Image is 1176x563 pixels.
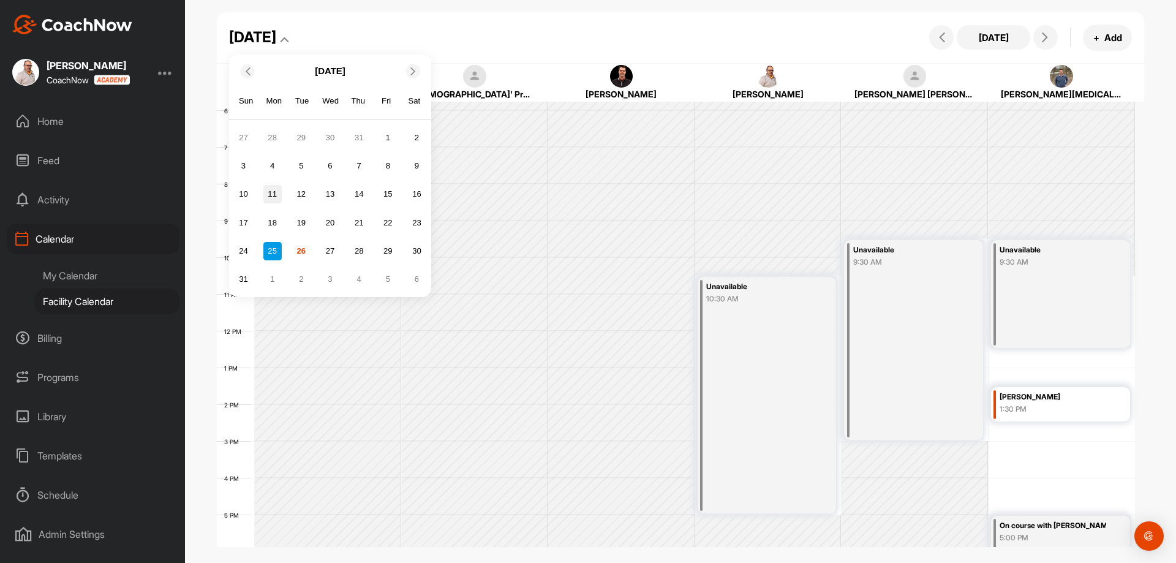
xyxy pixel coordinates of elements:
[854,88,975,100] div: [PERSON_NAME] [PERSON_NAME]
[350,129,368,147] div: Choose Thursday, July 31st, 2025
[234,270,252,289] div: Choose Sunday, August 31st, 2025
[263,270,282,289] div: Choose Monday, September 1st, 2025
[238,93,254,109] div: Sun
[292,213,311,232] div: Choose Tuesday, August 19th, 2025
[217,401,251,409] div: 2 PM
[853,243,960,257] div: Unavailable
[234,213,252,232] div: Choose Sunday, August 17th, 2025
[217,181,252,188] div: 8 AM
[379,242,397,260] div: Choose Friday, August 29th, 2025
[263,157,282,175] div: Choose Monday, August 4th, 2025
[350,242,368,260] div: Choose Thursday, August 28th, 2025
[561,88,682,100] div: [PERSON_NAME]
[7,401,179,432] div: Library
[1000,519,1106,533] div: On course with [PERSON_NAME]
[321,242,339,260] div: Choose Wednesday, August 27th, 2025
[217,475,251,482] div: 4 PM
[408,242,426,260] div: Choose Saturday, August 30th, 2025
[1134,521,1164,551] div: Open Intercom Messenger
[292,157,311,175] div: Choose Tuesday, August 5th, 2025
[229,26,276,48] div: [DATE]
[1001,88,1121,100] div: [PERSON_NAME][MEDICAL_DATA]
[408,129,426,147] div: Choose Saturday, August 2nd, 2025
[1000,243,1106,257] div: Unavailable
[294,93,310,109] div: Tue
[217,438,251,445] div: 3 PM
[322,93,338,109] div: Wed
[1000,390,1106,404] div: [PERSON_NAME]
[7,362,179,393] div: Programs
[292,129,311,147] div: Choose Tuesday, July 29th, 2025
[217,144,251,151] div: 7 AM
[407,93,423,109] div: Sat
[234,242,252,260] div: Choose Sunday, August 24th, 2025
[34,263,179,289] div: My Calendar
[321,129,339,147] div: Choose Wednesday, July 30th, 2025
[903,65,927,88] img: square_default-ef6cabf814de5a2bf16c804365e32c732080f9872bdf737d349900a9daf73cf9.png
[1083,25,1132,51] button: +Add
[706,293,813,304] div: 10:30 AM
[47,61,130,70] div: [PERSON_NAME]
[379,129,397,147] div: Choose Friday, August 1st, 2025
[957,25,1030,50] button: [DATE]
[263,242,282,260] div: Choose Monday, August 25th, 2025
[7,224,179,254] div: Calendar
[217,217,252,225] div: 9 AM
[610,65,633,88] img: square_b1ee5462ed6af0f94112a1e011935807.jpg
[234,185,252,203] div: Choose Sunday, August 10th, 2025
[217,365,250,372] div: 1 PM
[217,512,251,519] div: 5 PM
[350,270,368,289] div: Choose Thursday, September 4th, 2025
[1000,257,1106,268] div: 9:30 AM
[321,213,339,232] div: Choose Wednesday, August 20th, 2025
[12,59,39,86] img: square_b51e5ba5d7a515d917fd852ccbc6f63e.jpg
[756,65,780,88] img: square_b51e5ba5d7a515d917fd852ccbc6f63e.jpg
[408,213,426,232] div: Choose Saturday, August 23rd, 2025
[7,480,179,510] div: Schedule
[1093,31,1099,44] span: +
[217,328,254,335] div: 12 PM
[379,157,397,175] div: Choose Friday, August 8th, 2025
[350,93,366,109] div: Thu
[350,157,368,175] div: Choose Thursday, August 7th, 2025
[266,93,282,109] div: Mon
[292,242,311,260] div: Choose Tuesday, August 26th, 2025
[292,185,311,203] div: Choose Tuesday, August 12th, 2025
[379,185,397,203] div: Choose Friday, August 15th, 2025
[350,185,368,203] div: Choose Thursday, August 14th, 2025
[233,127,428,290] div: month 2025-08
[463,65,486,88] img: square_default-ef6cabf814de5a2bf16c804365e32c732080f9872bdf737d349900a9daf73cf9.png
[321,185,339,203] div: Choose Wednesday, August 13th, 2025
[707,88,828,100] div: [PERSON_NAME]
[1000,532,1106,543] div: 5:00 PM
[34,289,179,314] div: Facility Calendar
[350,213,368,232] div: Choose Thursday, August 21st, 2025
[414,88,535,100] div: [DEMOGRAPHIC_DATA]' Professionals
[321,157,339,175] div: Choose Wednesday, August 6th, 2025
[263,129,282,147] div: Choose Monday, July 28th, 2025
[1050,65,1073,88] img: square_54f708b210b0ae6b7605bb43670e43fd.jpg
[7,519,179,550] div: Admin Settings
[408,185,426,203] div: Choose Saturday, August 16th, 2025
[408,270,426,289] div: Choose Saturday, September 6th, 2025
[7,323,179,353] div: Billing
[379,93,394,109] div: Fri
[379,270,397,289] div: Choose Friday, September 5th, 2025
[47,75,130,85] div: CoachNow
[853,257,960,268] div: 9:30 AM
[408,157,426,175] div: Choose Saturday, August 9th, 2025
[292,270,311,289] div: Choose Tuesday, September 2nd, 2025
[7,145,179,176] div: Feed
[321,270,339,289] div: Choose Wednesday, September 3rd, 2025
[234,157,252,175] div: Choose Sunday, August 3rd, 2025
[94,75,130,85] img: CoachNow acadmey
[379,213,397,232] div: Choose Friday, August 22nd, 2025
[217,254,254,262] div: 10 AM
[217,107,252,115] div: 6 AM
[234,129,252,147] div: Choose Sunday, July 27th, 2025
[217,291,253,298] div: 11 AM
[7,106,179,137] div: Home
[263,213,282,232] div: Choose Monday, August 18th, 2025
[315,64,345,78] p: [DATE]
[1000,404,1106,415] div: 1:30 PM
